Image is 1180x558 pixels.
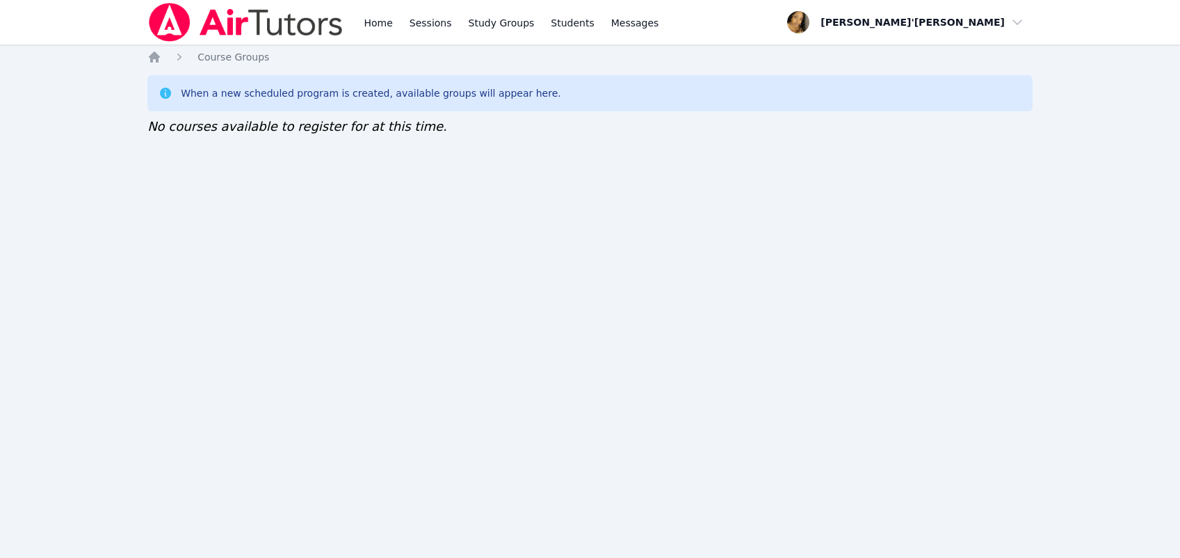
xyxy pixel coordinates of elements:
[197,50,269,64] a: Course Groups
[147,3,344,42] img: Air Tutors
[181,86,561,100] div: When a new scheduled program is created, available groups will appear here.
[147,50,1033,64] nav: Breadcrumb
[611,16,659,30] span: Messages
[147,119,447,134] span: No courses available to register for at this time.
[197,51,269,63] span: Course Groups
